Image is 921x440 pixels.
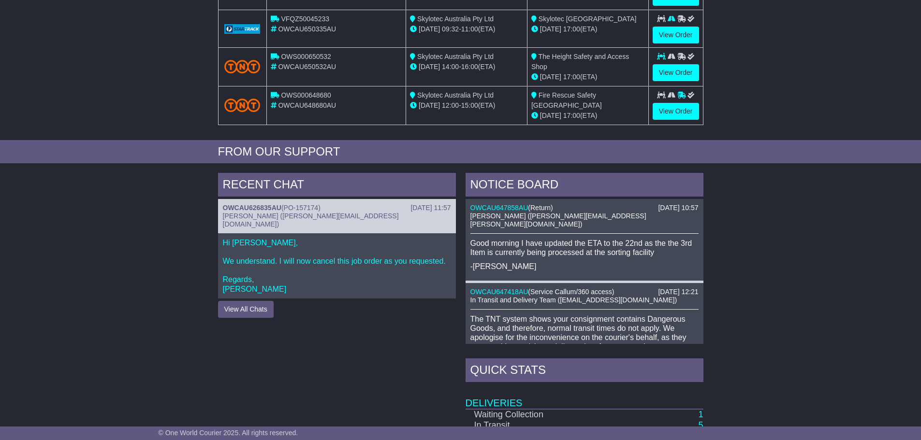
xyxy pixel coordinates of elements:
td: Deliveries [466,384,703,409]
span: 09:32 [442,25,459,33]
td: Waiting Collection [466,409,615,420]
span: [PERSON_NAME] ([PERSON_NAME][EMAIL_ADDRESS][DOMAIN_NAME]) [223,212,399,228]
button: View All Chats [218,301,274,318]
span: OWS000648680 [281,91,331,99]
span: PO-157174 [284,204,319,212]
div: (ETA) [531,24,644,34]
a: 1 [698,410,703,419]
span: In Transit and Delivery Team ([EMAIL_ADDRESS][DOMAIN_NAME]) [470,296,677,304]
a: OWCAU647858AU [470,204,528,212]
img: TNT_Domestic.png [224,99,261,112]
p: -[PERSON_NAME] [470,262,699,271]
div: ( ) [470,204,699,212]
div: RECENT CHAT [218,173,456,199]
a: 5 [698,420,703,430]
div: (ETA) [531,72,644,82]
div: FROM OUR SUPPORT [218,145,703,159]
div: NOTICE BOARD [466,173,703,199]
div: [DATE] 12:21 [658,288,698,296]
span: Skylotec Australia Pty Ltd [417,53,494,60]
span: Skylotec Australia Pty Ltd [417,91,494,99]
img: TNT_Domestic.png [224,60,261,73]
span: OWCAU648680AU [278,101,336,109]
p: The TNT system shows your consignment contains Dangerous Goods, and therefore, normal transit tim... [470,314,699,352]
span: [DATE] [419,63,440,71]
span: 15:00 [461,101,478,109]
a: OWCAU626835AU [223,204,281,212]
span: 17:00 [563,25,580,33]
span: OWCAU650335AU [278,25,336,33]
img: GetCarrierServiceLogo [224,24,261,34]
span: [DATE] [540,73,561,81]
a: OWCAU647418AU [470,288,528,296]
p: Good morning I have updated the ETA to the 22nd as the the 3rd Item is currently being processed ... [470,239,699,257]
div: - (ETA) [410,24,523,34]
span: [DATE] [419,25,440,33]
span: Service Callum/360 access [530,288,612,296]
span: 17:00 [563,112,580,119]
td: In Transit [466,420,615,431]
a: View Order [653,103,699,120]
p: Hi [PERSON_NAME], We understand. I will now cancel this job order as you requested. Regards, [PER... [223,238,451,294]
span: Fire Rescue Safety [GEOGRAPHIC_DATA] [531,91,602,109]
div: ( ) [223,204,451,212]
div: (ETA) [531,111,644,121]
span: The Height Safety and Access Shop [531,53,629,71]
div: [DATE] 10:57 [658,204,698,212]
span: 12:00 [442,101,459,109]
span: [DATE] [540,112,561,119]
span: OWCAU650532AU [278,63,336,71]
div: - (ETA) [410,62,523,72]
span: Skylotec Australia Pty Ltd [417,15,494,23]
span: © One World Courier 2025. All rights reserved. [159,429,298,437]
span: Return [530,204,551,212]
span: [DATE] [419,101,440,109]
span: Skylotec [GEOGRAPHIC_DATA] [539,15,637,23]
span: 16:00 [461,63,478,71]
span: OWS000650532 [281,53,331,60]
div: Quick Stats [466,358,703,384]
span: VFQZ50045233 [281,15,329,23]
span: 11:00 [461,25,478,33]
span: 17:00 [563,73,580,81]
span: [PERSON_NAME] ([PERSON_NAME][EMAIL_ADDRESS][PERSON_NAME][DOMAIN_NAME]) [470,212,646,228]
div: ( ) [470,288,699,296]
a: View Order [653,27,699,43]
span: 14:00 [442,63,459,71]
div: [DATE] 11:57 [410,204,451,212]
div: - (ETA) [410,100,523,111]
a: View Order [653,64,699,81]
span: [DATE] [540,25,561,33]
